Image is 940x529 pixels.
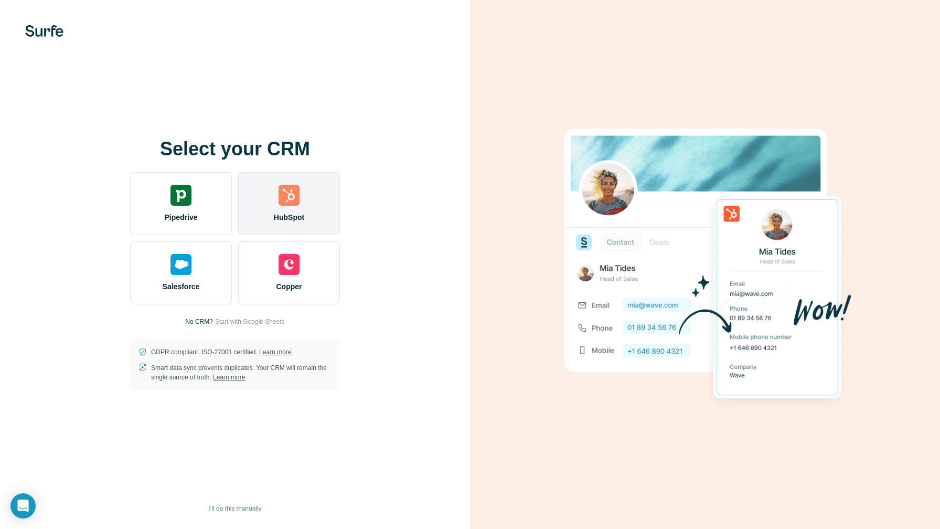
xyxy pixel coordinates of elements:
span: Salesforce [163,281,200,292]
h1: Select your CRM [130,139,340,160]
p: GDPR compliant. ISO-27001 certified. [151,347,291,357]
span: Pipedrive [164,212,197,223]
img: salesforce's logo [170,254,191,275]
a: Learn more [259,348,291,356]
img: pipedrive's logo [170,185,191,206]
button: Start with Google Sheets [215,317,285,326]
span: Copper [276,281,302,292]
button: I’ll do this manually [201,501,269,516]
a: Learn more [213,374,245,381]
img: Surfe's logo [25,25,63,37]
p: Smart data sync prevents duplicates. Your CRM will remain the single source of truth. [151,363,332,382]
img: hubspot's logo [279,185,300,206]
span: HubSpot [274,212,304,223]
img: HUBSPOT image [558,112,852,417]
div: Open Intercom Messenger [10,493,36,519]
span: I’ll do this manually [208,504,261,513]
p: No CRM? [185,317,213,326]
img: copper's logo [279,254,300,275]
